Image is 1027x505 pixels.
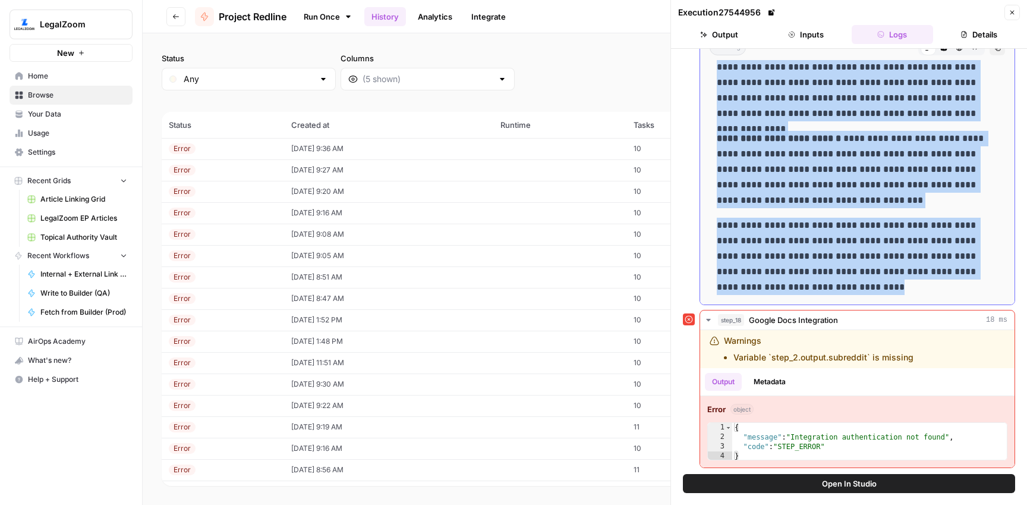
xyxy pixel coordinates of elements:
[40,18,112,30] span: LegalZoom
[296,7,360,27] a: Run Once
[493,112,626,138] th: Runtime
[284,245,493,266] td: [DATE] 9:05 AM
[284,138,493,159] td: [DATE] 9:36 AM
[284,481,493,502] td: [DATE] 8:55 AM
[219,10,286,24] span: Project Redline
[700,330,1015,468] div: 18 ms
[464,7,513,26] a: Integrate
[10,352,132,369] div: What's new?
[707,403,726,415] strong: Error
[749,314,838,326] span: Google Docs Integration
[626,288,731,309] td: 10
[10,332,133,351] a: AirOps Academy
[28,71,127,81] span: Home
[162,90,1008,112] span: (84 records)
[341,52,515,64] label: Columns
[626,481,731,502] td: 1
[169,229,196,240] div: Error
[169,165,196,175] div: Error
[284,181,493,202] td: [DATE] 9:20 AM
[169,336,196,347] div: Error
[683,474,1015,493] button: Open In Studio
[10,105,133,124] a: Your Data
[10,247,133,265] button: Recent Workflows
[708,442,732,451] div: 3
[40,213,127,224] span: LegalZoom EP Articles
[626,438,731,459] td: 10
[284,374,493,395] td: [DATE] 9:30 AM
[730,404,754,415] span: object
[678,7,777,18] div: Execution 27544956
[28,336,127,347] span: AirOps Academy
[986,315,1007,325] span: 18 ms
[27,175,71,186] span: Recent Grids
[169,379,196,390] div: Error
[28,147,127,158] span: Settings
[626,138,731,159] td: 10
[284,416,493,438] td: [DATE] 9:19 AM
[626,459,731,481] td: 11
[626,224,731,245] td: 10
[284,224,493,245] td: [DATE] 9:08 AM
[28,374,127,385] span: Help + Support
[169,443,196,454] div: Error
[284,309,493,331] td: [DATE] 1:52 PM
[678,25,760,44] button: Output
[162,52,336,64] label: Status
[284,159,493,181] td: [DATE] 9:27 AM
[284,395,493,416] td: [DATE] 9:22 AM
[22,284,133,303] a: Write to Builder (QA)
[10,143,133,162] a: Settings
[626,395,731,416] td: 10
[10,124,133,143] a: Usage
[822,478,877,490] span: Open In Studio
[169,357,196,368] div: Error
[22,265,133,284] a: Internal + External Link Addition
[169,465,196,475] div: Error
[718,314,744,326] span: step_18
[284,331,493,352] td: [DATE] 1:48 PM
[28,128,127,139] span: Usage
[626,112,731,138] th: Tasks
[169,400,196,411] div: Error
[10,172,133,190] button: Recent Grids
[626,266,731,288] td: 10
[28,90,127,101] span: Browse
[626,416,731,438] td: 11
[10,10,133,39] button: Workspace: LegalZoom
[169,422,196,432] div: Error
[10,351,133,370] button: What's new?
[10,67,133,86] a: Home
[169,272,196,283] div: Error
[626,245,731,266] td: 10
[22,209,133,228] a: LegalZoom EP Articles
[708,451,732,461] div: 4
[626,159,731,181] td: 10
[169,315,196,325] div: Error
[195,7,286,26] a: Project Redline
[626,309,731,331] td: 10
[284,266,493,288] td: [DATE] 8:51 AM
[705,373,742,391] button: Output
[169,250,196,261] div: Error
[169,208,196,218] div: Error
[284,202,493,224] td: [DATE] 9:16 AM
[938,25,1020,44] button: Details
[162,112,284,138] th: Status
[169,143,196,154] div: Error
[411,7,459,26] a: Analytics
[57,47,74,59] span: New
[626,202,731,224] td: 10
[284,459,493,481] td: [DATE] 8:56 AM
[10,44,133,62] button: New
[746,373,793,391] button: Metadata
[10,370,133,389] button: Help + Support
[40,288,127,299] span: Write to Builder (QA)
[626,352,731,374] td: 10
[40,269,127,280] span: Internal + External Link Addition
[169,293,196,304] div: Error
[22,228,133,247] a: Topical Authority Vault
[284,112,493,138] th: Created at
[626,181,731,202] td: 10
[284,288,493,309] td: [DATE] 8:47 AM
